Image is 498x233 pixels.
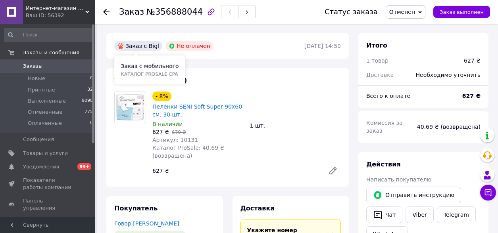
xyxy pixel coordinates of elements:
[28,109,62,116] span: Отмененные
[152,121,183,127] span: В наличии
[26,5,85,12] span: Интернет-магазин «СУХО»
[437,206,476,223] a: Telegram
[4,28,94,42] input: Поиск
[366,206,402,223] button: Чат
[149,165,322,176] div: 627 ₴
[114,41,162,51] div: Заказ с Bigl
[23,177,73,191] span: Показатели работы компании
[152,137,198,143] span: Артикул: 10131
[114,55,185,84] div: Заказ с мобильного
[23,63,42,70] span: Заказы
[90,75,93,82] span: 0
[28,86,55,94] span: Принятые
[23,150,68,157] span: Товары и услуги
[152,145,224,159] span: Каталог ProSale: 40.69 ₴ (возвращена)
[172,130,186,135] span: 679 ₴
[121,71,178,77] span: каталог ProSale CPA
[462,93,481,99] b: 627 ₴
[325,8,378,16] div: Статус заказа
[366,57,388,64] span: 1 товар
[366,160,401,168] span: Действия
[85,109,93,116] span: 775
[417,124,481,130] span: 40.69 ₴ (возвращена)
[366,120,403,134] span: Комиссия за заказ
[28,97,66,105] span: Выполненные
[23,49,79,56] span: Заказы и сообщения
[247,120,344,131] div: 1 шт.
[23,163,59,170] span: Уведомления
[406,206,433,223] a: Viber
[26,12,95,19] div: Ваш ID: 56392
[28,120,62,127] span: Оплаченные
[366,187,461,203] button: Отправить инструкцию
[87,86,93,94] span: 32
[146,7,203,17] span: №356888044
[464,57,481,65] div: 627 ₴
[325,163,341,179] a: Редактировать
[28,75,45,82] span: Новые
[366,42,387,49] span: Итого
[103,8,110,16] div: Вернуться назад
[411,66,485,84] div: Необходимо уточнить
[23,136,54,143] span: Сообщения
[304,43,341,49] time: [DATE] 14:50
[240,204,275,212] span: Доставка
[433,6,490,18] button: Заказ выполнен
[440,9,484,15] span: Заказ выполнен
[366,72,394,78] span: Доставка
[115,93,146,122] img: Пеленки SENI Soft Super 90x60 см. 30 шт.
[82,97,93,105] span: 9098
[480,185,496,201] button: Чат с покупателем
[90,120,93,127] span: 0
[77,163,91,170] span: 99+
[152,103,242,118] a: Пеленки SENI Soft Super 90x60 см. 30 шт.
[152,129,169,135] span: 627 ₴
[366,93,410,99] span: Всего к оплате
[366,176,431,183] span: Написать покупателю
[119,7,144,17] span: Заказ
[114,220,179,227] a: Говор [PERSON_NAME]
[152,92,171,101] div: - 8%
[114,204,158,212] span: Покупатель
[389,9,415,15] span: Отменен
[23,197,73,212] span: Панель управления
[165,41,213,51] div: Не оплачен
